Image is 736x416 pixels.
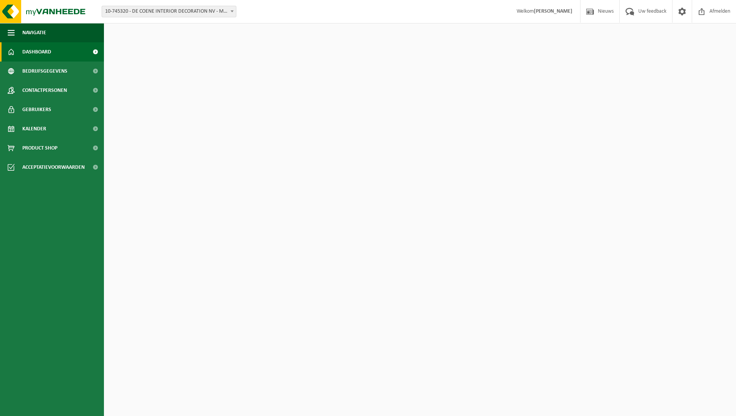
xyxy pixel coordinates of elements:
strong: [PERSON_NAME] [534,8,572,14]
span: Gebruikers [22,100,51,119]
span: Product Shop [22,138,57,158]
span: Navigatie [22,23,46,42]
span: Contactpersonen [22,81,67,100]
span: 10-745320 - DE COENE INTERIOR DECORATION NV - MARKE [102,6,236,17]
span: Dashboard [22,42,51,62]
span: Bedrijfsgegevens [22,62,67,81]
span: Kalender [22,119,46,138]
span: Acceptatievoorwaarden [22,158,85,177]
